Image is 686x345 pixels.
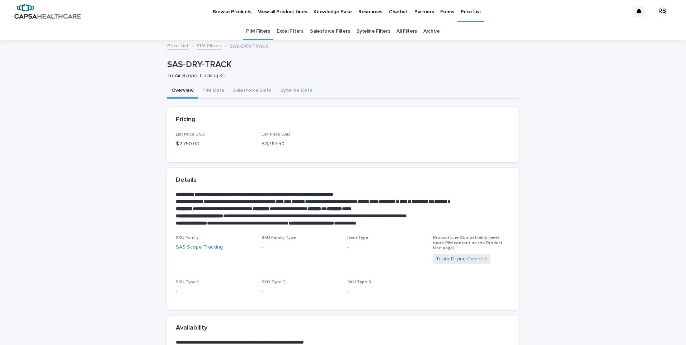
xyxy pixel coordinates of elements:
[262,288,339,296] p: -
[423,23,440,40] a: Archive
[262,244,339,251] p: -
[396,23,417,40] a: All Filters
[198,84,229,99] button: PIM Data
[230,42,269,49] p: SAS-DRY-TRACK
[167,84,198,99] button: Overview
[262,140,339,148] p: $ 3,767.50
[167,60,516,70] p: SAS-DRY-TRACK
[310,23,350,40] a: Salesforce Filters
[262,280,286,284] span: SKU Type 2
[167,73,513,79] p: TruAir Scope Tracking Kit
[176,176,197,184] h2: Details
[176,132,205,137] span: List Price USD
[197,41,222,49] a: PIM Filters
[347,288,424,296] p: -
[176,280,199,284] span: SKU Type 1
[176,288,253,296] p: -
[176,116,196,124] h2: Pricing
[657,6,668,17] div: RS
[276,84,317,99] button: Syteline Data
[277,23,304,40] a: Excel Filters
[347,244,424,251] p: -
[347,280,371,284] span: SKU Type 3
[176,244,223,251] a: SAS Scope Tracking
[176,324,207,332] h2: Availability
[436,255,488,263] a: TruAir Drying Cabinets
[176,140,253,148] p: $ 2,750.00
[262,236,296,240] span: SKU Family Type
[229,84,276,99] button: Salesforce Data
[14,4,81,19] img: B5p4sRfuTuC72oLToeu7
[167,41,189,49] a: Price List
[433,236,502,250] span: Product Line Compatibility (view more PIM content on the Product Line page)
[246,23,270,40] a: PIM Filters
[176,236,199,240] span: SKU Family
[347,236,368,240] span: Item Type
[356,23,390,40] a: Syteline Filters
[262,132,290,137] span: List Price CAD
